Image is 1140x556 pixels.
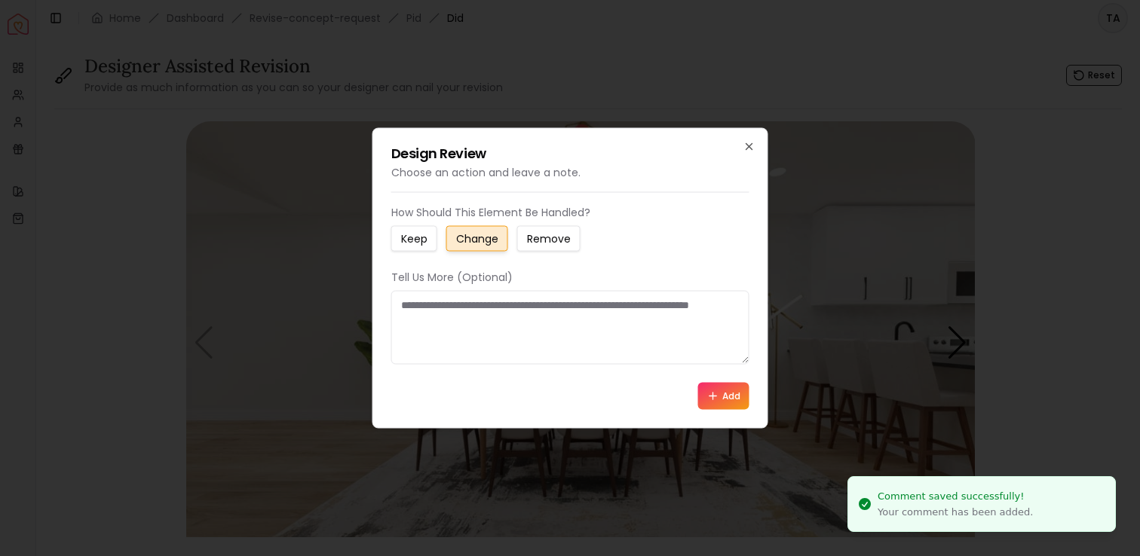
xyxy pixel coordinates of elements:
[517,226,581,252] button: Remove
[527,231,571,246] small: Remove
[391,165,749,180] p: Choose an action and leave a note.
[391,226,437,252] button: Keep
[401,231,427,246] small: Keep
[391,270,749,285] p: Tell Us More (Optional)
[446,226,508,252] button: Change
[391,147,749,160] h2: Design Review
[391,205,749,220] p: How Should This Element Be Handled?
[698,383,749,410] button: Add
[456,231,498,246] small: Change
